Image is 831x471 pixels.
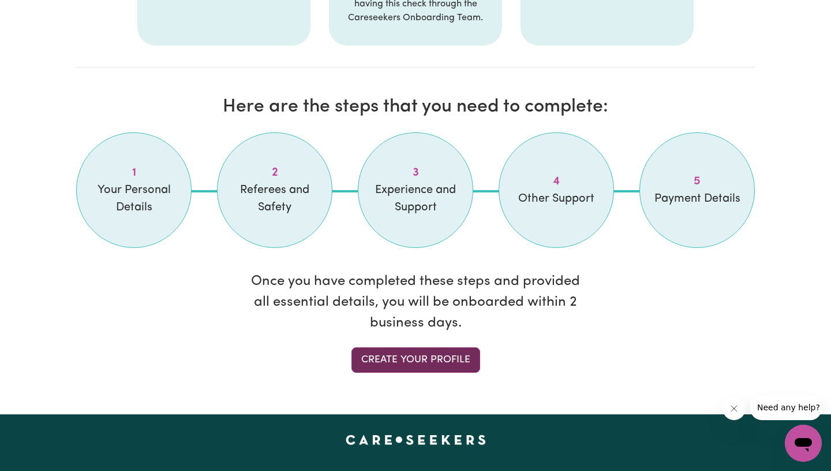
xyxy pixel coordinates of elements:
span: Step 5 [654,173,740,190]
span: Step 4 [513,173,600,190]
h2: Here are the steps that you need to complete: [76,96,755,118]
iframe: Close message [723,397,746,420]
span: Experience and Support [372,181,459,216]
iframe: Button to launch messaging window [785,425,822,462]
span: Step 3 [372,164,459,181]
iframe: Message from company [750,395,822,420]
a: Create your profile [351,347,480,373]
span: Your Personal Details [91,181,177,216]
span: Referees and Safety [231,181,318,216]
p: Once you have completed these steps and provided all essential details, you will be onboarded wit... [249,271,582,333]
span: Step 2 [231,164,318,181]
a: Careseekers home page [346,435,486,444]
span: Step 1 [91,164,177,181]
span: Payment Details [654,190,740,207]
span: Other Support [513,190,600,207]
